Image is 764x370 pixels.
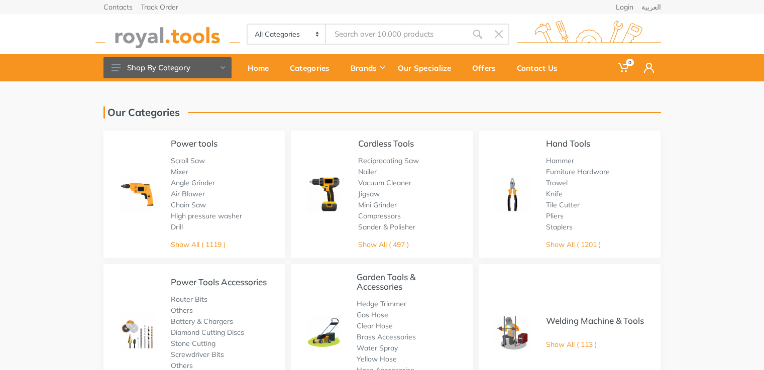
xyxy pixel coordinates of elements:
[171,178,215,187] a: Angle Grinder
[171,328,244,337] a: Diamond Cutting Discs
[171,222,183,231] a: Drill
[171,295,207,304] a: Router Bits
[357,272,415,292] a: Garden Tools & Accessories
[546,315,644,326] a: Welding Machine & Tools
[641,4,661,11] a: العربية
[357,299,406,308] a: Hedge Trimmer
[546,211,564,220] a: Pliers
[358,189,380,198] a: Jigsaw
[358,240,409,249] a: Show All ( 497 )
[546,222,573,231] a: Staplers
[546,138,590,149] a: Hand Tools
[357,354,397,363] a: Yellow Hose
[611,54,637,81] a: 0
[171,339,215,348] a: Stone Cutting
[357,332,416,341] a: Brass Accessories
[171,138,217,149] a: Power tools
[283,54,344,81] a: Categories
[510,57,572,78] div: Contact Us
[119,176,156,213] img: Royal - Power tools
[248,25,326,44] select: Category
[357,310,388,319] a: Gas Hose
[171,361,193,370] a: Others
[357,321,393,330] a: Clear Hose
[103,106,180,118] h1: Our Categories
[241,57,283,78] div: Home
[171,277,267,287] a: Power Tools Accessories
[391,54,465,81] a: Our Specialize
[358,200,397,209] a: Mini Grinder
[95,21,240,48] img: royal.tools Logo
[391,57,465,78] div: Our Specialize
[171,350,224,359] a: Screwdriver Bits
[344,57,391,78] div: Brands
[171,211,242,220] a: High pressure washer
[357,343,398,352] a: Water Spray
[358,156,419,165] a: Reciprocating Saw
[358,222,415,231] a: Sander & Polisher
[465,54,510,81] a: Offers
[494,314,531,351] img: Royal - Welding Machine & Tools
[546,240,601,249] a: Show All ( 1201 )
[546,178,568,187] a: Trowel
[171,317,233,326] a: Battery & Chargers
[283,57,344,78] div: Categories
[358,167,377,176] a: Nailer
[358,138,414,149] a: Cordless Tools
[119,314,156,351] img: Royal - Power Tools Accessories
[171,240,226,249] a: Show All ( 1119 )
[546,189,563,198] a: Knife
[171,189,205,198] a: Air Blower
[358,178,411,187] a: Vacuum Cleaner
[517,21,661,48] img: royal.tools Logo
[546,167,610,176] a: Furniture Hardware
[494,176,531,213] img: Royal - Hand Tools
[358,211,401,220] a: Compressors
[626,59,634,66] span: 0
[546,200,580,209] a: Tile Cutter
[171,167,188,176] a: Mixer
[171,200,206,209] a: Chain Saw
[103,4,133,11] a: Contacts
[616,4,633,11] a: Login
[241,54,283,81] a: Home
[510,54,572,81] a: Contact Us
[171,156,205,165] a: Scroll Saw
[171,306,193,315] a: Others
[546,156,574,165] a: Hammer
[546,340,597,349] a: Show All ( 113 )
[465,57,510,78] div: Offers
[141,4,178,11] a: Track Order
[326,24,467,45] input: Site search
[306,176,343,213] img: Royal - Cordless Tools
[306,315,341,350] img: Royal - Garden Tools & Accessories
[103,57,232,78] button: Shop By Category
